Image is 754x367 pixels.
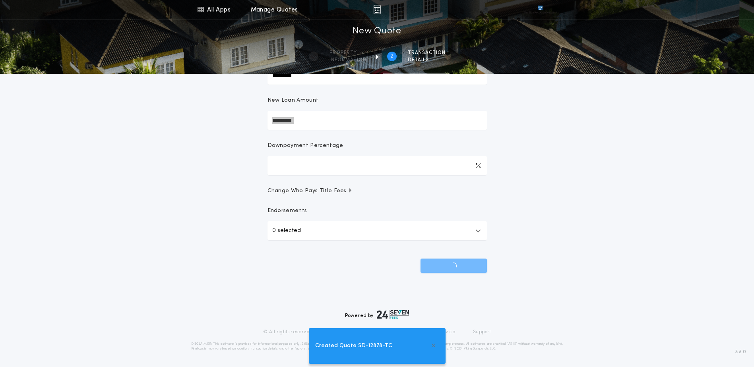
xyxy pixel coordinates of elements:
span: Change Who Pays Title Fees [267,187,353,195]
span: details [408,57,446,63]
img: logo [377,310,409,319]
h1: New Quote [353,25,401,38]
span: information [330,57,366,63]
input: Sale Price [267,66,487,85]
input: New Loan Amount [267,111,487,130]
span: Property [330,50,366,56]
span: Transaction [408,50,446,56]
span: Created Quote SD-12878-TC [315,342,392,350]
p: Endorsements [267,207,487,215]
p: 0 selected [272,226,301,236]
img: vs-icon [523,6,557,14]
div: Powered by [345,310,409,319]
p: New Loan Amount [267,97,319,104]
button: Change Who Pays Title Fees [267,187,487,195]
input: Downpayment Percentage [267,156,487,175]
img: img [373,5,381,14]
h2: 2 [390,53,393,60]
p: Downpayment Percentage [267,142,343,150]
button: 0 selected [267,221,487,240]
